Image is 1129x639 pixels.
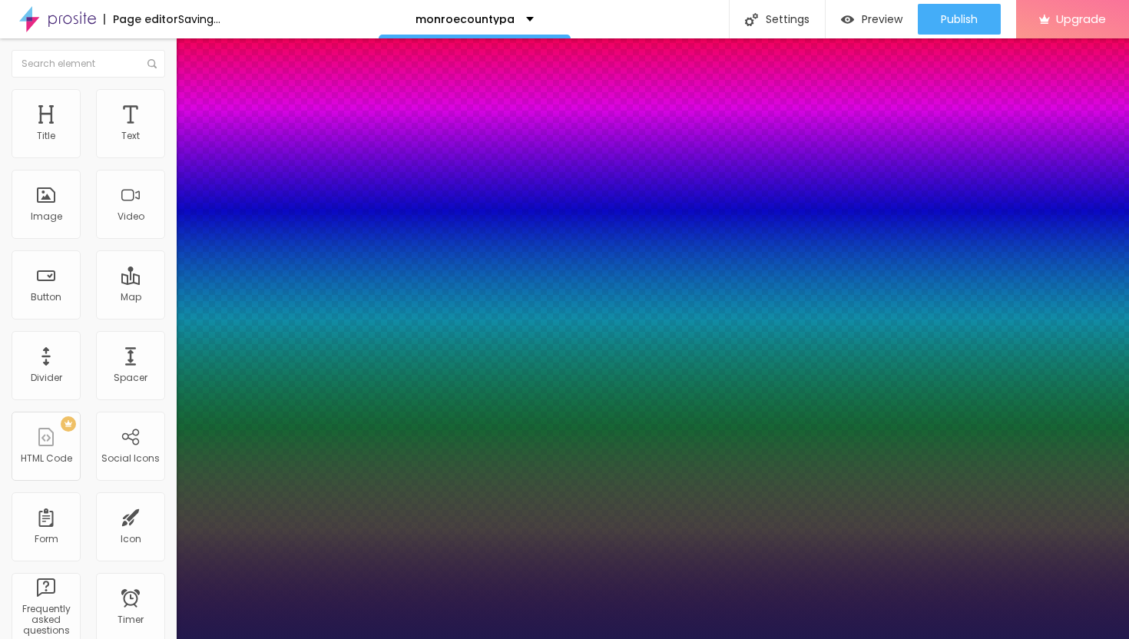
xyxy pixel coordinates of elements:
p: monroecountypa [416,14,515,25]
div: Video [118,211,144,222]
div: Divider [31,372,62,383]
img: Icone [745,13,758,26]
span: Publish [941,13,978,25]
div: Page editor [104,14,178,25]
div: Saving... [178,14,220,25]
div: Frequently asked questions [15,604,76,637]
div: Image [31,211,62,222]
div: Form [35,534,58,545]
div: Icon [121,534,141,545]
button: Preview [826,4,918,35]
div: Spacer [114,372,147,383]
input: Search element [12,50,165,78]
img: Icone [147,59,157,68]
span: Upgrade [1056,12,1106,25]
div: Button [31,292,61,303]
img: view-1.svg [841,13,854,26]
div: Timer [118,614,144,625]
span: Preview [862,13,902,25]
div: Title [37,131,55,141]
div: Map [121,292,141,303]
div: Text [121,131,140,141]
div: HTML Code [21,453,72,464]
button: Publish [918,4,1001,35]
div: Social Icons [101,453,160,464]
